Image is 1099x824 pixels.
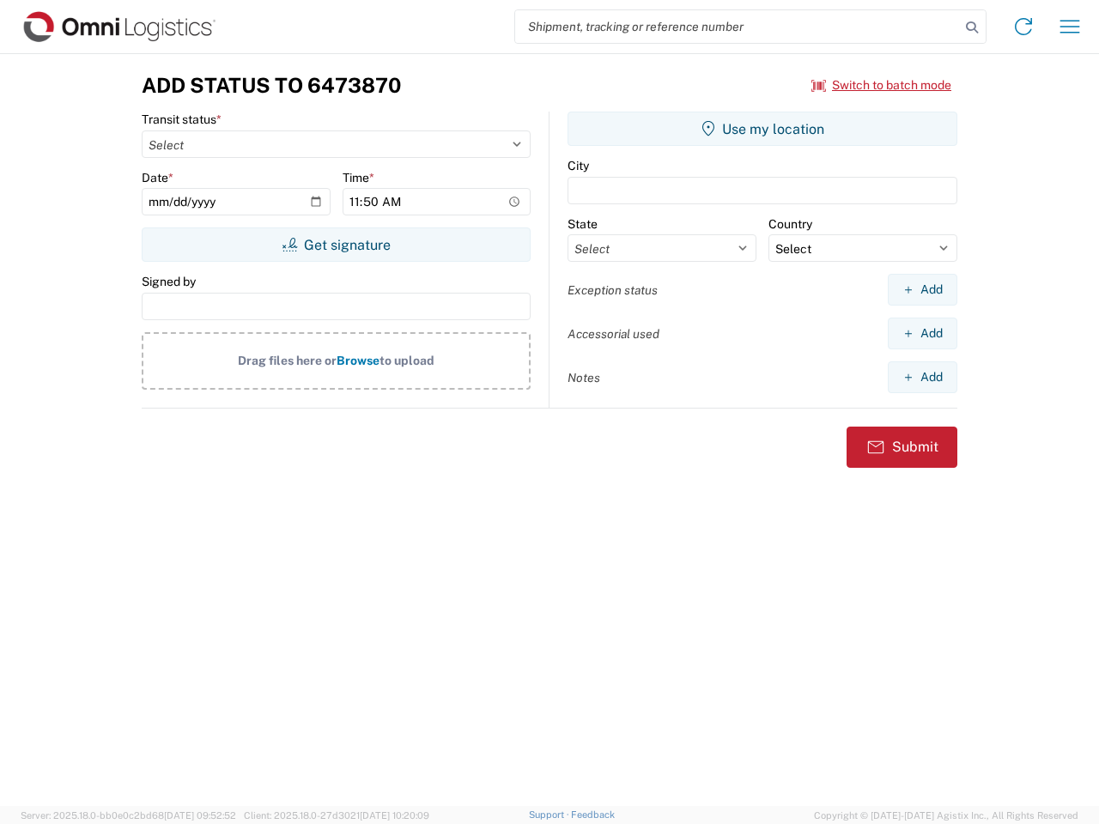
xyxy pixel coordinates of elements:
[571,809,615,820] a: Feedback
[238,354,337,367] span: Drag files here or
[768,216,812,232] label: Country
[337,354,379,367] span: Browse
[142,227,531,262] button: Get signature
[814,808,1078,823] span: Copyright © [DATE]-[DATE] Agistix Inc., All Rights Reserved
[244,810,429,821] span: Client: 2025.18.0-27d3021
[142,274,196,289] label: Signed by
[529,809,572,820] a: Support
[888,361,957,393] button: Add
[142,73,401,98] h3: Add Status to 6473870
[360,810,429,821] span: [DATE] 10:20:09
[21,810,236,821] span: Server: 2025.18.0-bb0e0c2bd68
[343,170,374,185] label: Time
[515,10,960,43] input: Shipment, tracking or reference number
[379,354,434,367] span: to upload
[568,112,957,146] button: Use my location
[568,216,598,232] label: State
[888,318,957,349] button: Add
[888,274,957,306] button: Add
[568,282,658,298] label: Exception status
[142,112,222,127] label: Transit status
[568,370,600,385] label: Notes
[811,71,951,100] button: Switch to batch mode
[568,326,659,342] label: Accessorial used
[164,810,236,821] span: [DATE] 09:52:52
[142,170,173,185] label: Date
[847,427,957,468] button: Submit
[568,158,589,173] label: City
